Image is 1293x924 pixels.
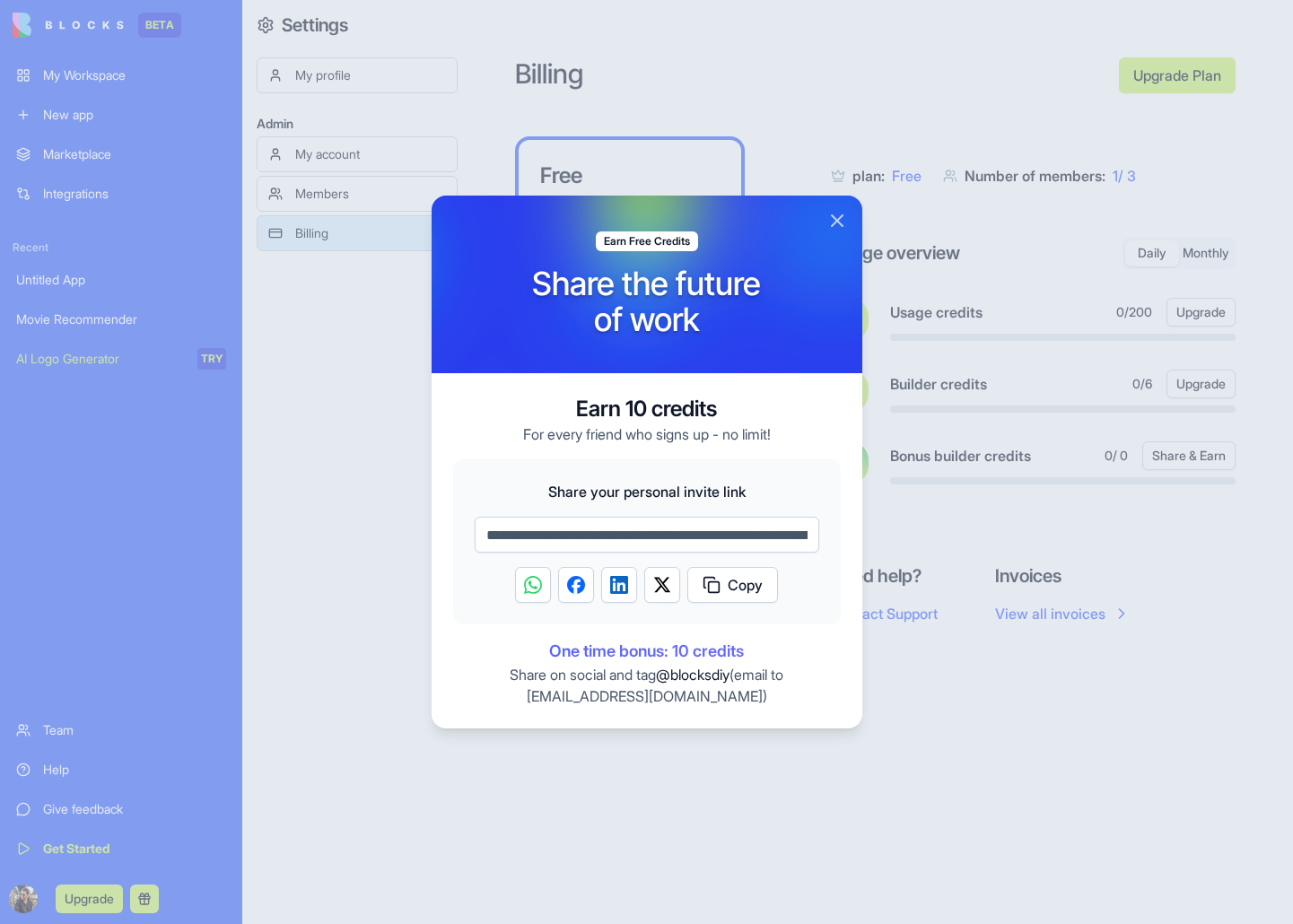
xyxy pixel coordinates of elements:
button: Share on LinkedIn [601,567,637,603]
p: Share on social and tag (email to ) [453,664,841,707]
p: For every friend who signs up - no limit! [523,423,771,445]
button: Share on Twitter [644,567,680,603]
span: Earn Free Credits [604,234,690,248]
span: Share your personal invite link [475,481,819,502]
img: Facebook [567,576,585,594]
span: Copy [728,574,763,596]
a: [EMAIL_ADDRESS][DOMAIN_NAME] [527,687,763,705]
button: Share on Facebook [558,567,594,603]
img: LinkedIn [610,576,628,594]
button: Copy [687,567,778,603]
h1: Share the future of work [532,266,761,337]
button: Close [826,210,848,231]
img: WhatsApp [524,576,542,594]
h3: Earn 10 credits [523,395,771,423]
span: @blocksdiy [656,666,729,684]
span: One time bonus: 10 credits [453,639,841,664]
button: Share on WhatsApp [515,567,551,603]
img: Twitter [653,576,671,594]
